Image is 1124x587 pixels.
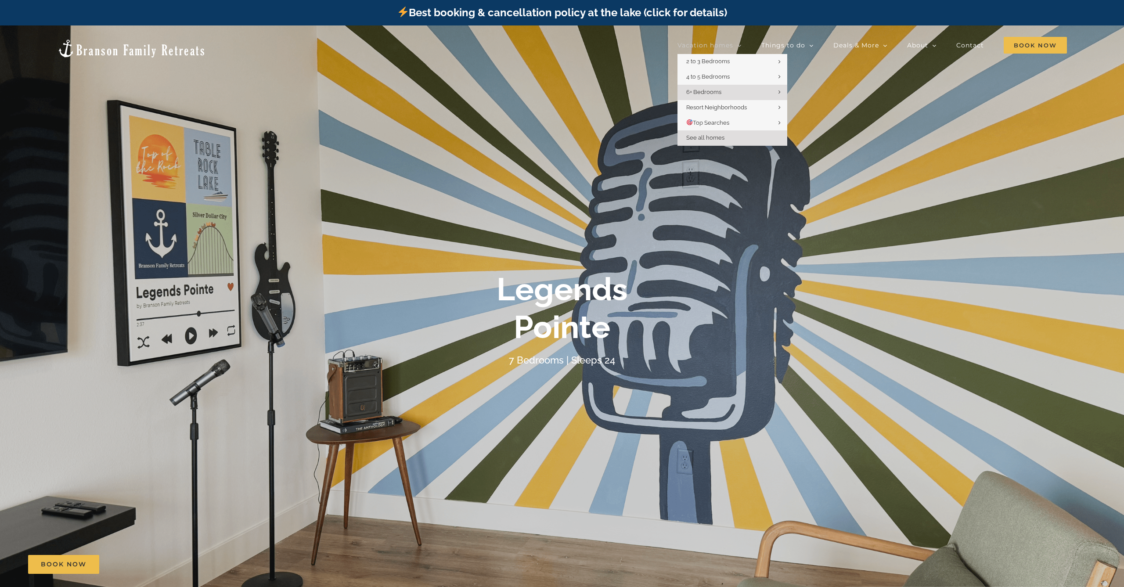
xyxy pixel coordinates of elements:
[497,270,628,346] b: Legends Pointe
[677,130,787,146] a: See all homes
[833,42,879,48] span: Deals & More
[686,89,721,95] span: 6+ Bedrooms
[57,39,206,58] img: Branson Family Retreats Logo
[677,36,1067,54] nav: Main Menu
[761,42,805,48] span: Things to do
[907,42,928,48] span: About
[397,6,727,19] a: Best booking & cancellation policy at the lake (click for details)
[677,100,787,115] a: Resort Neighborhoods
[677,54,787,69] a: 2 to 3 Bedrooms
[833,36,887,54] a: Deals & More
[686,58,730,65] span: 2 to 3 Bedrooms
[686,134,724,141] span: See all homes
[907,36,937,54] a: About
[1004,37,1067,54] span: Book Now
[956,42,984,48] span: Contact
[686,104,747,111] span: Resort Neighborhoods
[956,36,984,54] a: Contact
[677,42,733,48] span: Vacation homes
[398,7,408,17] img: ⚡️
[686,73,730,80] span: 4 to 5 Bedrooms
[677,36,742,54] a: Vacation homes
[677,115,787,131] a: 🎯Top Searches
[686,119,729,126] span: Top Searches
[687,119,692,125] img: 🎯
[28,555,99,574] a: Book Now
[41,561,86,568] span: Book Now
[509,354,615,366] h4: 7 Bedrooms | Sleeps 24
[677,85,787,100] a: 6+ Bedrooms
[761,36,814,54] a: Things to do
[677,69,787,85] a: 4 to 5 Bedrooms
